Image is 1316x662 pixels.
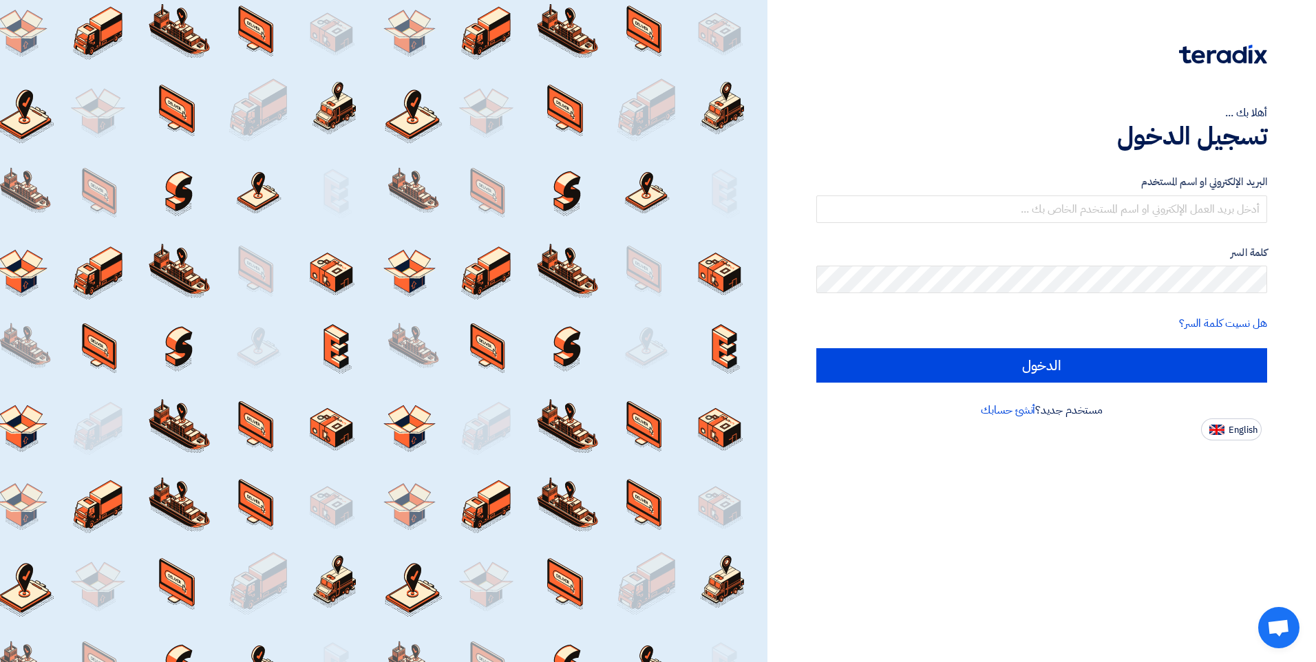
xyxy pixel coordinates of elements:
[816,174,1267,190] label: البريد الإلكتروني او اسم المستخدم
[1258,607,1299,648] div: Open chat
[816,105,1267,121] div: أهلا بك ...
[981,402,1035,418] a: أنشئ حسابك
[1229,425,1257,435] span: English
[1179,315,1267,332] a: هل نسيت كلمة السر؟
[1209,425,1224,435] img: en-US.png
[816,121,1267,151] h1: تسجيل الدخول
[816,245,1267,261] label: كلمة السر
[1179,45,1267,64] img: Teradix logo
[816,195,1267,223] input: أدخل بريد العمل الإلكتروني او اسم المستخدم الخاص بك ...
[816,402,1267,418] div: مستخدم جديد؟
[816,348,1267,383] input: الدخول
[1201,418,1262,440] button: English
